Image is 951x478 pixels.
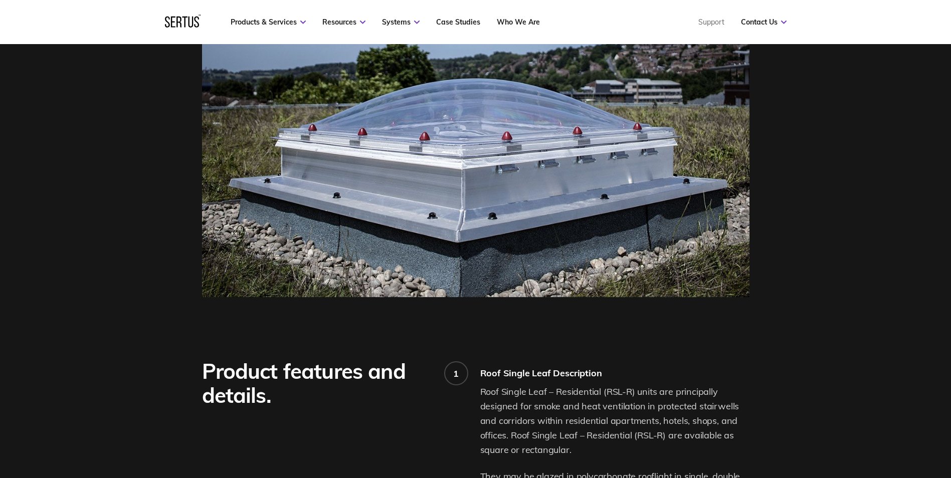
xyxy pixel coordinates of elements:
div: 1 [453,368,459,379]
a: Products & Services [231,18,306,27]
a: Resources [322,18,365,27]
a: Support [698,18,724,27]
a: Case Studies [436,18,480,27]
a: Systems [382,18,420,27]
p: Roof Single Leaf – Residential (RSL-R) units are principally designed for smoke and heat ventilat... [480,385,749,457]
a: Contact Us [741,18,787,27]
a: Who We Are [497,18,540,27]
div: Roof Single Leaf Description [480,367,749,379]
div: Product features and details. [202,359,430,407]
iframe: Chat Widget [726,75,951,478]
